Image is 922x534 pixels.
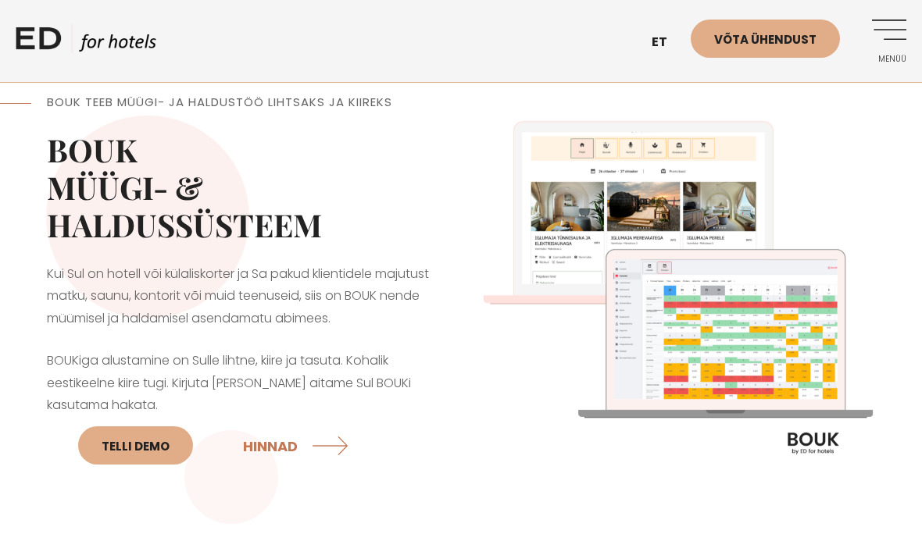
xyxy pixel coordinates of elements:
p: Kui Sul on hotell või külaliskorter ja Sa pakud klientidele majutust matku, saunu, kontorit või m... [47,263,430,330]
a: Võta ühendust [691,20,840,58]
a: Telli DEMO [78,426,193,465]
a: et [644,23,691,62]
h2: BOUK MÜÜGI- & HALDUSSÜSTEEM [47,131,430,244]
span: BOUK TEEB MÜÜGI- JA HALDUSTÖÖ LIHTSAKS JA KIIREKS [47,94,392,110]
a: ED HOTELS [16,23,156,62]
a: Menüü [863,20,906,62]
a: HINNAD [243,425,352,466]
p: BOUKiga alustamine on Sulle lihtne, kiire ja tasuta. Kohalik eestikeelne kiire tugi. Kirjuta [PER... [47,350,430,475]
span: Menüü [863,55,906,64]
